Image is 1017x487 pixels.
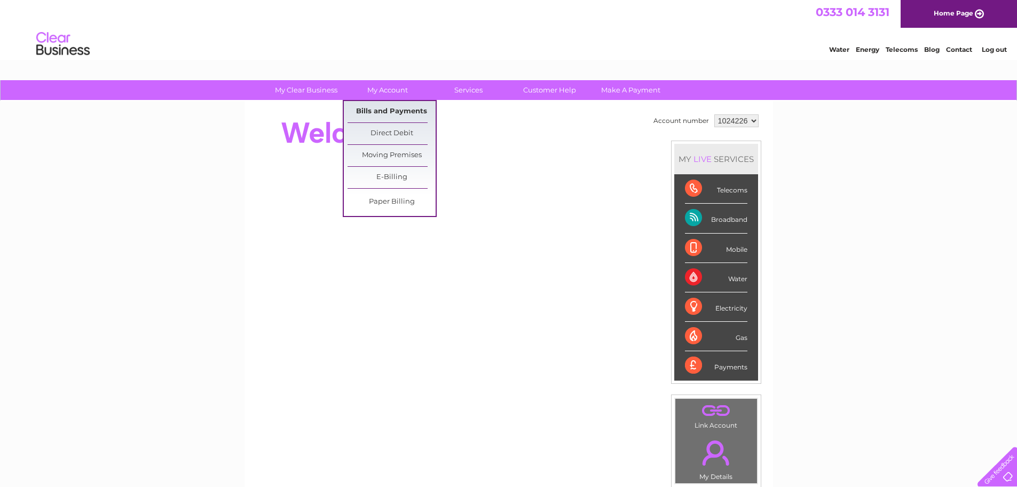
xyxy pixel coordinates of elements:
[506,80,594,100] a: Customer Help
[685,292,747,322] div: Electricity
[257,6,761,52] div: Clear Business is a trading name of Verastar Limited (registered in [GEOGRAPHIC_DATA] No. 3667643...
[348,123,436,144] a: Direct Debit
[678,434,754,471] a: .
[982,45,1007,53] a: Log out
[348,191,436,213] a: Paper Billing
[675,431,758,484] td: My Details
[685,322,747,351] div: Gas
[348,167,436,188] a: E-Billing
[829,45,849,53] a: Water
[587,80,675,100] a: Make A Payment
[856,45,879,53] a: Energy
[262,80,350,100] a: My Clear Business
[674,144,758,174] div: MY SERVICES
[886,45,918,53] a: Telecoms
[685,204,747,233] div: Broadband
[685,234,747,263] div: Mobile
[685,174,747,204] div: Telecoms
[348,145,436,166] a: Moving Premises
[685,263,747,292] div: Water
[348,101,436,122] a: Bills and Payments
[675,398,758,432] td: Link Account
[36,28,90,60] img: logo.png
[924,45,940,53] a: Blog
[651,112,712,130] td: Account number
[946,45,972,53] a: Contact
[678,401,754,420] a: .
[343,80,431,100] a: My Account
[685,351,747,380] div: Payments
[424,80,513,100] a: Services
[691,154,714,164] div: LIVE
[816,5,889,19] a: 0333 014 3131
